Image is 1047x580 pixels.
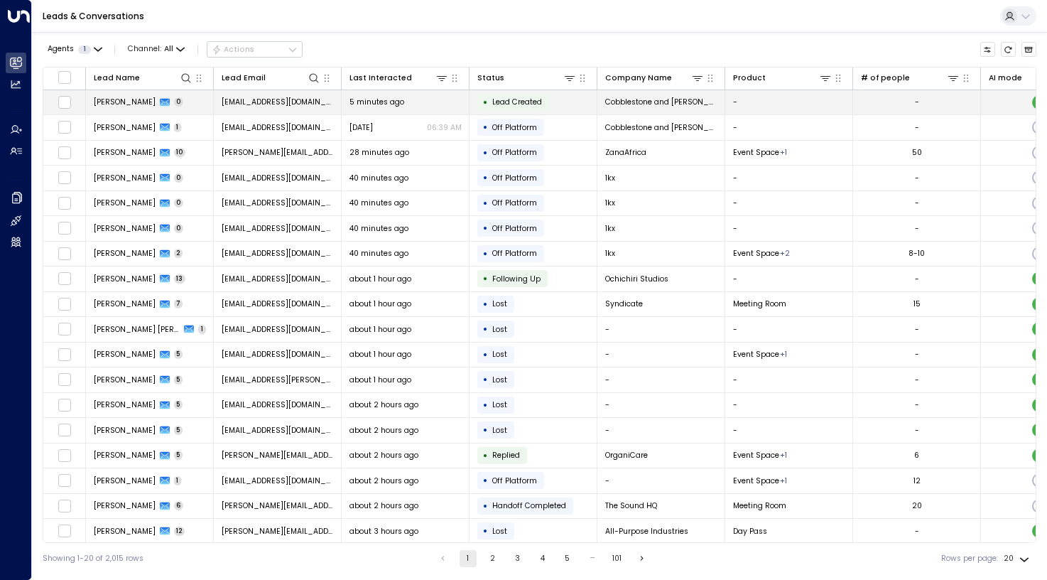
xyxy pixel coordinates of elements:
span: caleb@syndicate.io [222,299,334,309]
button: Go to page 2 [484,550,501,567]
div: • [483,219,488,237]
div: • [483,245,488,263]
span: Toggle select row [58,348,71,361]
div: - [915,425,919,436]
span: Toggle select row [58,171,71,185]
td: - [597,343,725,367]
span: Meeting Room [733,299,786,309]
a: Leads & Conversations [43,10,144,22]
span: All-Purpose Industries [605,526,688,537]
span: Anna [94,399,156,410]
span: Lost [492,299,507,309]
span: Off Platform [492,476,537,486]
div: Company Name [605,71,705,85]
span: rr@1kx.capital [222,223,334,234]
span: Toggle select row [58,499,71,512]
span: Cobblestone and Moss [605,122,717,133]
span: Off Platform [492,173,537,183]
div: - [915,274,919,284]
span: 1kx [605,198,615,208]
div: - [915,97,919,107]
div: Last Interacted [349,72,412,85]
td: - [725,216,853,241]
div: # of people [861,72,910,85]
div: • [483,497,488,515]
span: alison@zanaafrica.org [222,147,334,158]
td: - [597,367,725,392]
div: - [915,526,919,537]
span: rr@1kx.capital [222,248,334,259]
span: 1 [78,45,91,54]
span: 40 minutes ago [349,223,408,234]
span: 1 [174,123,182,132]
td: - [725,267,853,291]
span: Toggle select row [58,146,71,159]
span: Toggle select row [58,525,71,538]
div: • [483,269,488,288]
span: Lost [492,425,507,436]
div: Lead Name [94,71,193,85]
span: autumn@autumnceniza.com [222,476,334,486]
span: Off Platform [492,223,537,234]
div: • [483,194,488,213]
button: Go to page 101 [609,550,626,567]
div: Actions [212,45,255,55]
span: cobblestoneandmoss@gmail.com [222,122,334,133]
span: Lost [492,349,507,360]
span: Off Platform [492,147,537,158]
span: about 2 hours ago [349,399,418,410]
span: Toggle select row [58,222,71,235]
div: Product [733,71,832,85]
div: • [483,446,488,465]
td: - [725,191,853,216]
span: Rachel Robbert [94,223,156,234]
span: Brianna Cryar [94,450,156,461]
span: 5 [174,400,183,409]
span: Harjot Bassra [94,500,156,511]
span: about 1 hour ago [349,375,411,385]
button: Go to page 3 [509,550,526,567]
span: 40 minutes ago [349,173,408,183]
div: 12 [913,476,921,486]
div: Showing 1-20 of 2,015 rows [43,553,143,564]
nav: pagination navigation [434,550,651,567]
div: - [915,349,919,360]
span: Toggle select row [58,121,71,134]
td: - [597,393,725,418]
div: 20 [1004,550,1032,567]
span: Lost [492,324,507,335]
td: - [597,418,725,443]
button: Archived Leads [1021,42,1037,58]
span: harjot@thesoundhq.com [222,500,334,511]
div: Last Interacted [349,71,449,85]
span: cobblestoneandmoss@gmail.com [222,97,334,107]
span: 40 minutes ago [349,248,408,259]
span: Off Platform [492,248,537,259]
span: about 2 hours ago [349,450,418,461]
span: jodi@all-purpose.industries [222,526,334,537]
button: Customize [980,42,996,58]
span: 1kx [605,248,615,259]
span: 5 [174,350,183,359]
div: • [483,471,488,490]
div: • [483,93,488,112]
span: 0 [174,224,184,233]
span: dkfunk.cpa.cga@outlook.com [222,425,334,436]
span: Caleb Carithers [94,299,156,309]
span: rr@1kx.capital [222,173,334,183]
div: - [915,198,919,208]
div: Button group with a nested menu [207,41,303,58]
div: 8-10 [908,248,925,259]
span: 1 [174,476,182,485]
div: - [915,122,919,133]
div: - [915,324,919,335]
span: Event Space [733,349,779,360]
div: Lead Email [222,72,266,85]
span: cin@ochichiristudios.com [222,274,334,284]
span: OrganiCare [605,450,648,461]
span: Toggle select row [58,424,71,437]
span: Azela Marte [94,375,156,385]
div: • [483,370,488,389]
span: The Sound HQ [605,500,657,511]
span: about 1 hour ago [349,324,411,335]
